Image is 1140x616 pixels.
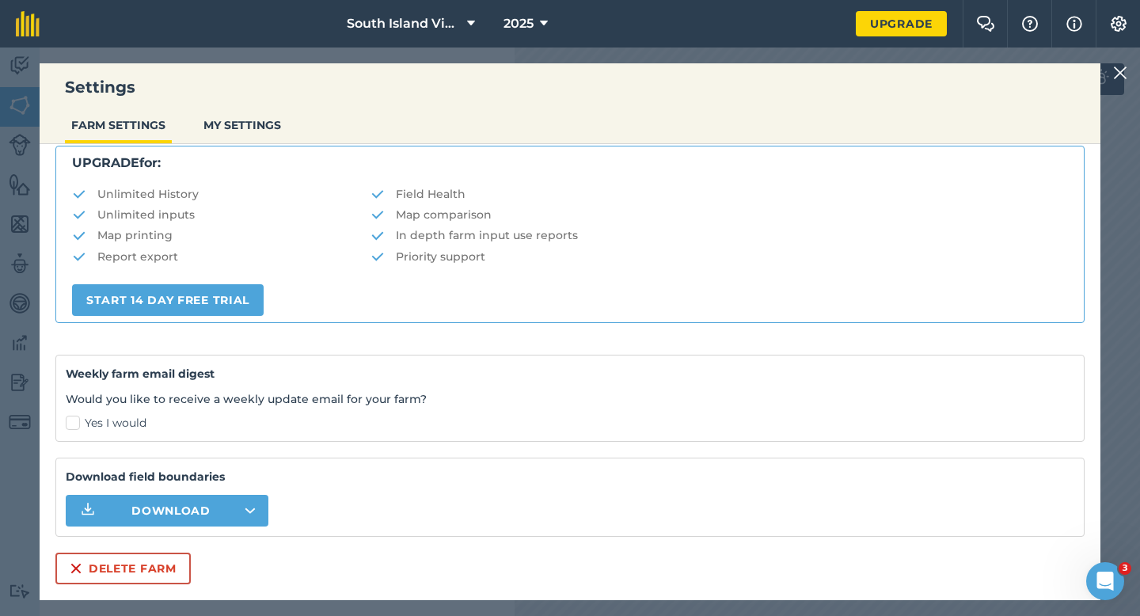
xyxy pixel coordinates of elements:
li: Priority support [370,248,1068,265]
img: A question mark icon [1020,16,1039,32]
h3: Settings [40,76,1100,98]
span: 2025 [503,14,534,33]
li: In depth farm input use reports [370,226,1068,244]
iframe: Intercom live chat [1086,562,1124,600]
strong: UPGRADE [72,155,139,170]
a: Upgrade [856,11,947,36]
li: Map printing [72,226,370,244]
img: svg+xml;base64,PHN2ZyB4bWxucz0iaHR0cDovL3d3dy53My5vcmcvMjAwMC9zdmciIHdpZHRoPSIxNiIgaGVpZ2h0PSIyNC... [70,559,82,578]
img: Two speech bubbles overlapping with the left bubble in the forefront [976,16,995,32]
button: MY SETTINGS [197,110,287,140]
p: for: [72,153,1068,173]
button: FARM SETTINGS [65,110,172,140]
img: svg+xml;base64,PHN2ZyB4bWxucz0iaHR0cDovL3d3dy53My5vcmcvMjAwMC9zdmciIHdpZHRoPSIxNyIgaGVpZ2h0PSIxNy... [1066,14,1082,33]
p: Would you like to receive a weekly update email for your farm? [66,390,1074,408]
strong: Download field boundaries [66,468,1074,485]
li: Field Health [370,185,1068,203]
label: Yes I would [66,415,1074,432]
li: Map comparison [370,206,1068,223]
a: START 14 DAY FREE TRIAL [72,284,264,316]
img: A cog icon [1109,16,1128,32]
h4: Weekly farm email digest [66,365,1074,382]
span: Download [131,503,211,519]
button: Download [66,495,268,527]
button: Delete farm [55,553,191,584]
img: fieldmargin Logo [16,11,40,36]
li: Report export [72,248,370,265]
img: svg+xml;base64,PHN2ZyB4bWxucz0iaHR0cDovL3d3dy53My5vcmcvMjAwMC9zdmciIHdpZHRoPSIyMiIgaGVpZ2h0PSIzMC... [1113,63,1127,82]
li: Unlimited History [72,185,370,203]
span: 3 [1119,562,1131,575]
li: Unlimited inputs [72,206,370,223]
span: South Island Viners [347,14,461,33]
